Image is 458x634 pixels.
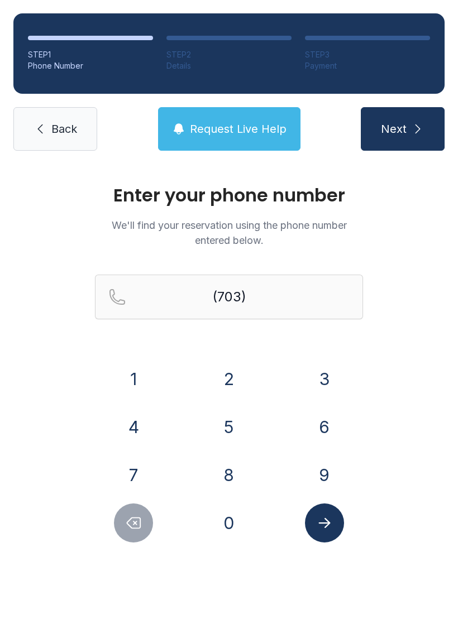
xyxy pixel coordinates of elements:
span: Request Live Help [190,121,287,137]
div: STEP 3 [305,49,430,60]
p: We'll find your reservation using the phone number entered below. [95,218,363,248]
span: Next [381,121,407,137]
div: STEP 2 [166,49,292,60]
div: Phone Number [28,60,153,71]
button: 4 [114,407,153,446]
button: 8 [209,455,249,494]
div: Payment [305,60,430,71]
button: Submit lookup form [305,503,344,542]
button: 6 [305,407,344,446]
h1: Enter your phone number [95,186,363,204]
button: 1 [114,359,153,398]
div: Details [166,60,292,71]
button: 0 [209,503,249,542]
div: STEP 1 [28,49,153,60]
button: 7 [114,455,153,494]
button: 9 [305,455,344,494]
span: Back [51,121,77,137]
button: Delete number [114,503,153,542]
button: 3 [305,359,344,398]
button: 2 [209,359,249,398]
input: Reservation phone number [95,275,363,319]
button: 5 [209,407,249,446]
